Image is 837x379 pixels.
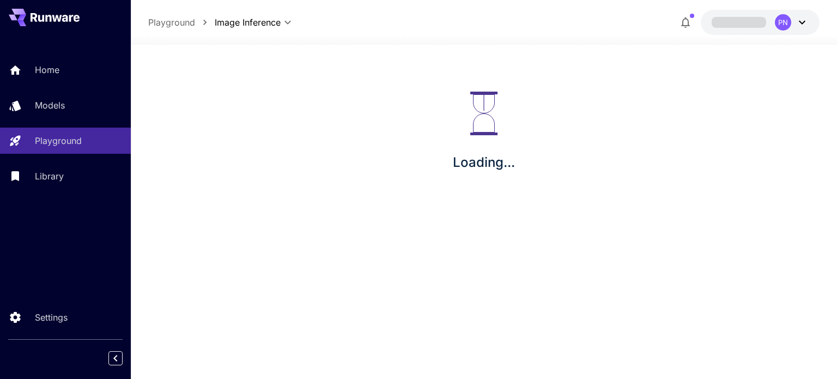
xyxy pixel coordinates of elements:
p: Playground [35,134,82,147]
p: Loading... [453,153,515,172]
span: Image Inference [215,16,281,29]
div: PN [775,14,791,31]
button: Collapse sidebar [108,351,123,365]
p: Library [35,170,64,183]
button: PN [701,10,820,35]
p: Home [35,63,59,76]
p: Models [35,99,65,112]
nav: breadcrumb [148,16,215,29]
p: Settings [35,311,68,324]
a: Playground [148,16,195,29]
div: Collapse sidebar [117,348,131,368]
